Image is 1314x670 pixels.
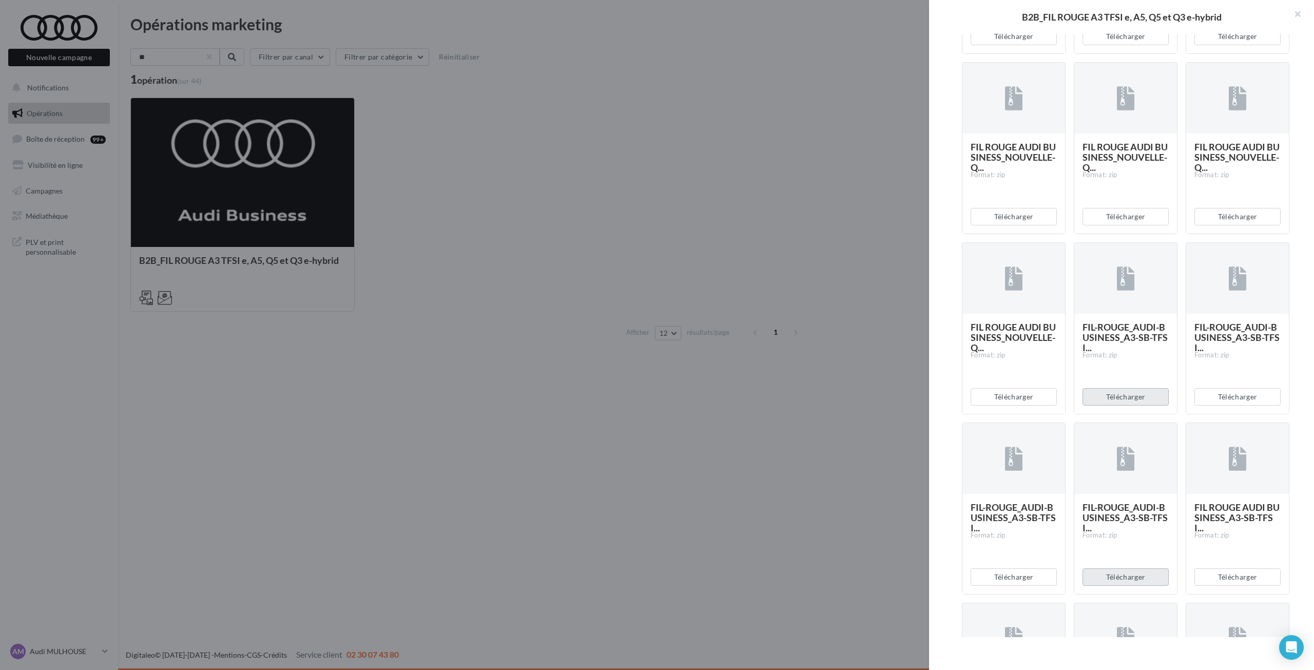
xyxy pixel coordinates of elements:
div: Format: zip [1194,531,1281,540]
span: FIL-ROUGE_AUDI-BUSINESS_A3-SB-TFSI... [971,502,1056,533]
span: FIL ROUGE AUDI BUSINESS_NOUVELLE-Q... [971,141,1056,173]
div: Format: zip [1194,351,1281,360]
div: Format: zip [1194,170,1281,180]
span: FIL ROUGE AUDI BUSINESS_A3-SB-TFSI... [1194,502,1280,533]
button: Télécharger [971,28,1057,45]
button: Télécharger [1194,388,1281,406]
button: Télécharger [1083,568,1169,586]
span: FIL ROUGE AUDI BUSINESS_NOUVELLE-Q... [1194,141,1280,173]
button: Télécharger [1194,28,1281,45]
button: Télécharger [971,388,1057,406]
div: Format: zip [971,170,1057,180]
div: B2B_FIL ROUGE A3 TFSI e, A5, Q5 et Q3 e-hybrid [945,12,1298,22]
span: FIL-ROUGE_AUDI-BUSINESS_A3-SB-TFSI... [1083,502,1168,533]
button: Télécharger [1083,28,1169,45]
button: Télécharger [971,208,1057,225]
span: FIL ROUGE AUDI BUSINESS_NOUVELLE-Q... [1083,141,1168,173]
button: Télécharger [971,568,1057,586]
div: Format: zip [1083,531,1169,540]
button: Télécharger [1194,568,1281,586]
span: FIL-ROUGE_AUDI-BUSINESS_A3-SB-TFSI... [1083,321,1168,353]
div: Format: zip [971,531,1057,540]
div: Open Intercom Messenger [1279,635,1304,660]
div: Format: zip [971,351,1057,360]
button: Télécharger [1194,208,1281,225]
div: Format: zip [1083,351,1169,360]
button: Télécharger [1083,208,1169,225]
div: Format: zip [1083,170,1169,180]
button: Télécharger [1083,388,1169,406]
span: FIL-ROUGE_AUDI-BUSINESS_A3-SB-TFSI... [1194,321,1280,353]
span: FIL ROUGE AUDI BUSINESS_NOUVELLE-Q... [971,321,1056,353]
